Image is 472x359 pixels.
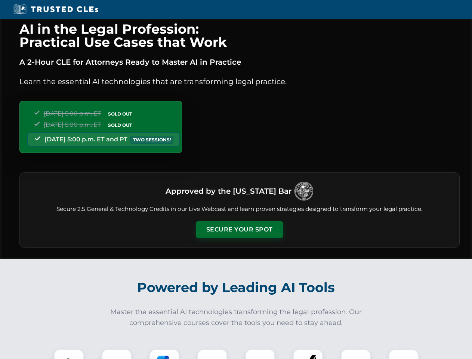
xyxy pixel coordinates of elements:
p: Master the essential AI technologies transforming the legal profession. Our comprehensive courses... [105,307,367,328]
h1: AI in the Legal Profession: Practical Use Cases that Work [19,22,460,49]
p: Learn the essential AI technologies that are transforming legal practice. [19,76,460,88]
p: A 2-Hour CLE for Attorneys Ready to Master AI in Practice [19,56,460,68]
span: SOLD OUT [105,121,135,129]
h3: Approved by the [US_STATE] Bar [166,184,291,198]
span: [DATE] 5:00 p.m. ET [44,110,101,117]
h2: Powered by Leading AI Tools [29,274,443,301]
img: Logo [294,182,313,200]
span: SOLD OUT [105,110,135,118]
p: Secure 2.5 General & Technology Credits in our Live Webcast and learn proven strategies designed ... [29,205,450,214]
span: [DATE] 5:00 p.m. ET [44,121,101,128]
img: Trusted CLEs [11,4,101,15]
button: Secure Your Spot [196,221,283,238]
